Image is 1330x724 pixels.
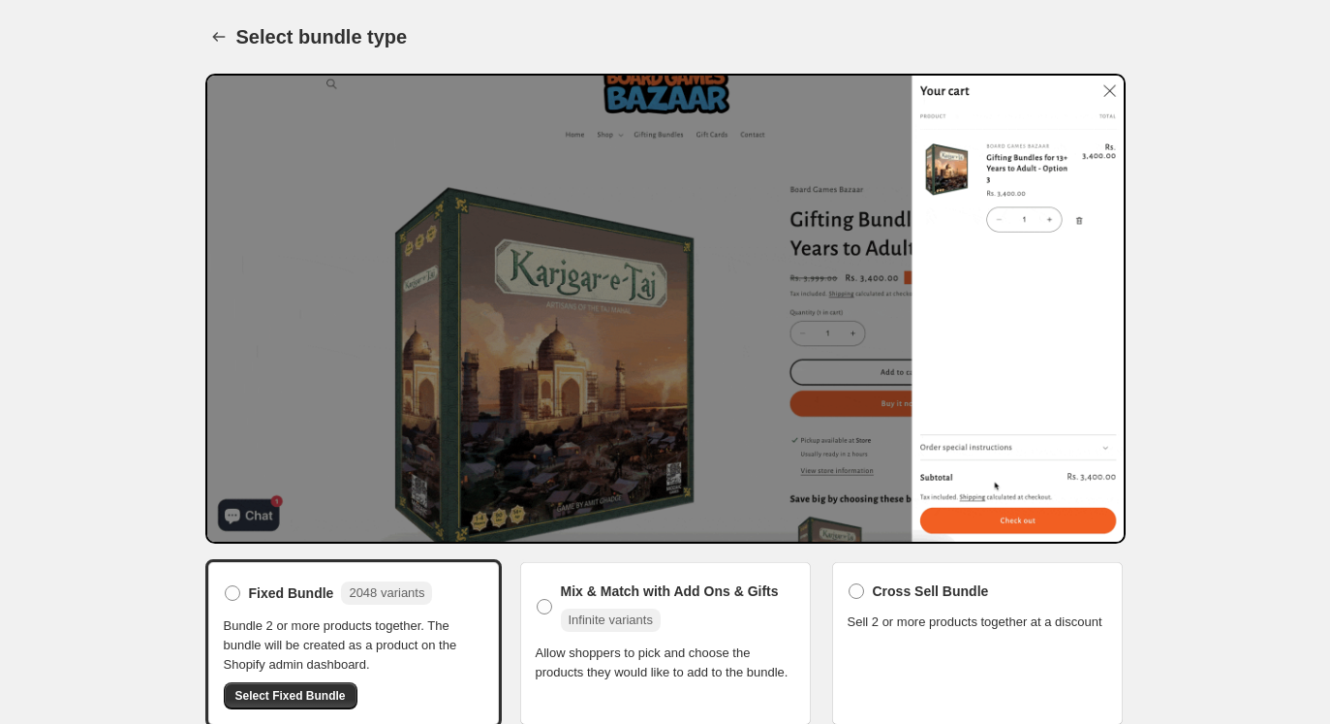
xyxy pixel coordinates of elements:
img: Bundle Preview [205,74,1126,544]
span: Sell 2 or more products together at a discount [848,613,1102,632]
span: Infinite variants [569,613,653,627]
span: Allow shoppers to pick and choose the products they would like to add to the bundle. [536,644,795,682]
button: Back [205,23,232,50]
button: Select Fixed Bundle [224,682,357,709]
span: Cross Sell Bundle [873,582,989,601]
span: Bundle 2 or more products together. The bundle will be created as a product on the Shopify admin ... [224,616,483,675]
span: Select Fixed Bundle [235,688,346,704]
span: 2048 variants [349,585,424,600]
span: Fixed Bundle [249,583,334,603]
h1: Select bundle type [236,25,408,48]
span: Mix & Match with Add Ons & Gifts [561,582,779,601]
